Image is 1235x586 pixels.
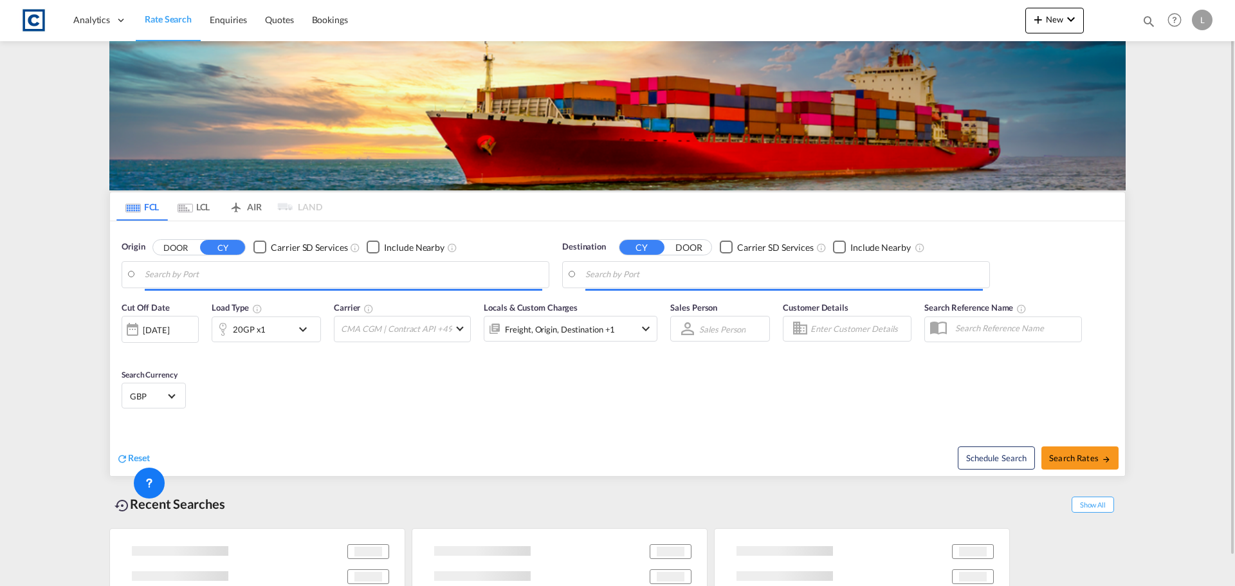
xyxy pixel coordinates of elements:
[116,192,322,221] md-pagination-wrapper: Use the left and right arrow keys to navigate between tabs
[447,243,457,253] md-icon: Unchecked: Ignores neighbouring ports when fetching rates.Checked : Includes neighbouring ports w...
[850,241,911,254] div: Include Nearby
[384,241,444,254] div: Include Nearby
[122,241,145,253] span: Origin
[109,490,230,518] div: Recent Searches
[334,302,374,313] span: Carrier
[110,221,1125,476] div: Origin DOOR CY Checkbox No InkUnchecked: Search for CY (Container Yard) services for all selected...
[145,265,542,284] input: Search by Port
[312,14,348,25] span: Bookings
[122,342,131,359] md-datepicker: Select
[915,243,925,253] md-icon: Unchecked: Ignores neighbouring ports when fetching rates.Checked : Includes neighbouring ports w...
[1025,8,1084,33] button: icon-plus 400-fgNewicon-chevron-down
[585,265,983,284] input: Search by Port
[1142,14,1156,33] div: icon-magnify
[122,302,170,313] span: Cut Off Date
[73,14,110,26] span: Analytics
[1016,304,1027,314] md-icon: Your search will be saved by the below given name
[363,304,374,314] md-icon: The selected Trucker/Carrierwill be displayed in the rate results If the rates are from another f...
[1072,497,1114,513] span: Show All
[924,302,1027,313] span: Search Reference Name
[122,316,199,343] div: [DATE]
[1030,14,1079,24] span: New
[122,370,178,380] span: Search Currency
[212,316,321,342] div: 20GP x1icon-chevron-down
[271,241,347,254] div: Carrier SD Services
[833,241,911,254] md-checkbox: Checkbox No Ink
[698,320,747,338] md-select: Sales Person
[484,302,578,313] span: Locals & Custom Charges
[143,324,169,336] div: [DATE]
[109,41,1126,190] img: LCL+%26+FCL+BACKGROUND.png
[562,241,606,253] span: Destination
[619,240,664,255] button: CY
[949,318,1081,338] input: Search Reference Name
[816,243,827,253] md-icon: Unchecked: Search for CY (Container Yard) services for all selected carriers.Checked : Search for...
[484,316,657,342] div: Freight Origin Destination Factory Stuffingicon-chevron-down
[19,6,48,35] img: 1fdb9190129311efbfaf67cbb4249bed.jpeg
[116,452,150,466] div: icon-refreshReset
[1049,453,1111,463] span: Search Rates
[114,498,130,513] md-icon: icon-backup-restore
[367,241,444,254] md-checkbox: Checkbox No Ink
[153,240,198,255] button: DOOR
[168,192,219,221] md-tab-item: LCL
[116,453,128,464] md-icon: icon-refresh
[350,243,360,253] md-icon: Unchecked: Search for CY (Container Yard) services for all selected carriers.Checked : Search for...
[252,304,262,314] md-icon: icon-information-outline
[129,387,179,405] md-select: Select Currency: £ GBPUnited Kingdom Pound
[737,241,814,254] div: Carrier SD Services
[212,302,262,313] span: Load Type
[505,320,615,338] div: Freight Origin Destination Factory Stuffing
[1030,12,1046,27] md-icon: icon-plus 400-fg
[128,452,150,463] span: Reset
[958,446,1035,470] button: Note: By default Schedule search will only considerorigin ports, destination ports and cut off da...
[1102,455,1111,464] md-icon: icon-arrow-right
[783,302,848,313] span: Customer Details
[200,240,245,255] button: CY
[666,240,711,255] button: DOOR
[265,14,293,25] span: Quotes
[1063,12,1079,27] md-icon: icon-chevron-down
[1164,9,1192,32] div: Help
[228,199,244,209] md-icon: icon-airplane
[720,241,814,254] md-checkbox: Checkbox No Ink
[1142,14,1156,28] md-icon: icon-magnify
[1164,9,1185,31] span: Help
[810,319,907,338] input: Enter Customer Details
[1041,446,1119,470] button: Search Ratesicon-arrow-right
[295,322,317,337] md-icon: icon-chevron-down
[253,241,347,254] md-checkbox: Checkbox No Ink
[116,192,168,221] md-tab-item: FCL
[1192,10,1212,30] div: L
[638,321,654,336] md-icon: icon-chevron-down
[130,390,166,402] span: GBP
[219,192,271,221] md-tab-item: AIR
[233,320,266,338] div: 20GP x1
[145,14,192,24] span: Rate Search
[210,14,247,25] span: Enquiries
[670,302,717,313] span: Sales Person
